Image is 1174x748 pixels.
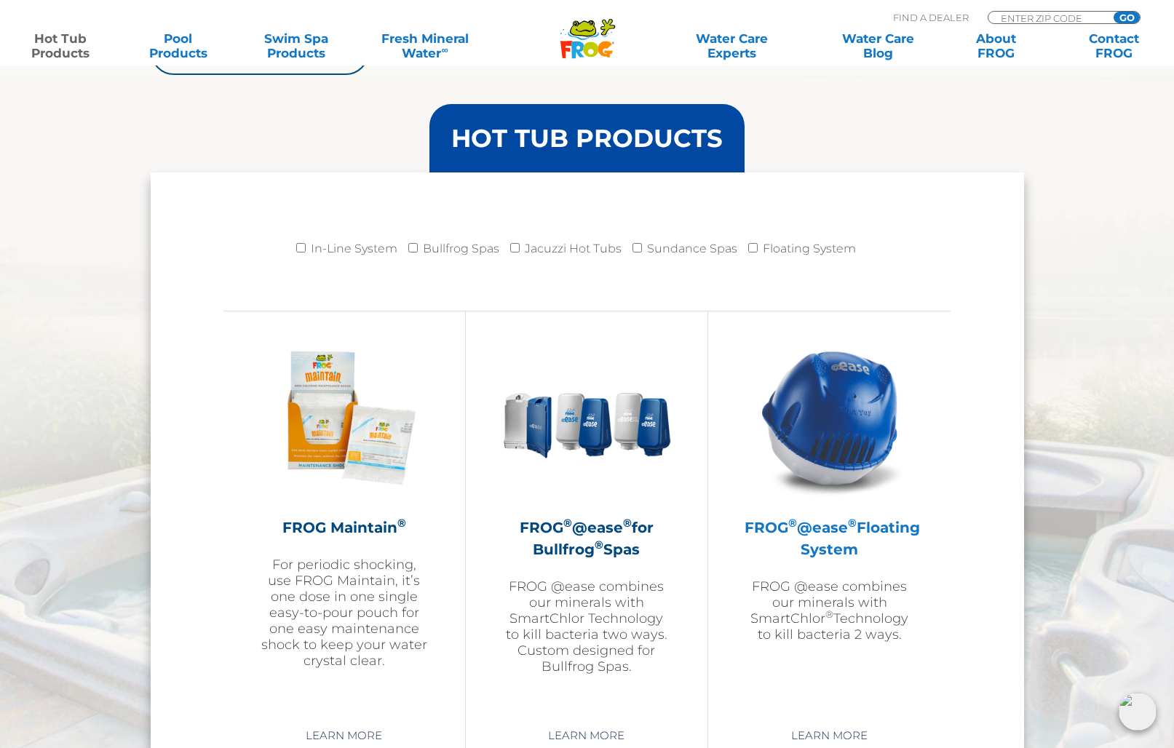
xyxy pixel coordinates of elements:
input: Zip Code Form [999,12,1098,24]
img: bullfrog-product-hero-300x300.png [502,333,671,502]
a: Swim SpaProducts [250,31,342,60]
p: FROG @ease combines our minerals with SmartChlor Technology to kill bacteria 2 ways. [745,578,914,642]
sup: ® [848,516,857,530]
sup: ∞ [441,44,448,55]
img: openIcon [1119,693,1157,731]
a: FROG Maintain®For periodic shocking, use FROG Maintain, it’s one dose in one single easy-to-pour ... [260,333,429,712]
label: Jacuzzi Hot Tubs [525,234,622,263]
input: GO [1114,12,1140,23]
a: Fresh MineralWater∞ [368,31,482,60]
label: Floating System [763,234,856,263]
img: Frog_Maintain_Hero-2-v2-300x300.png [260,333,429,502]
h2: FROG @ease Floating System [745,517,914,560]
sup: ® [595,538,603,552]
a: FROG®@ease®Floating SystemFROG @ease combines our minerals with SmartChlor®Technology to kill bac... [745,333,914,712]
sup: ® [623,516,632,530]
h3: HOT TUB PRODUCTS [451,126,723,151]
img: hot-tub-product-atease-system-300x300.png [745,333,914,502]
label: In-Line System [311,234,397,263]
a: Water CareBlog [833,31,924,60]
a: Water CareExperts [657,31,806,60]
p: Find A Dealer [893,11,969,24]
a: AboutFROG [950,31,1042,60]
a: FROG®@ease®for Bullfrog®SpasFROG @ease combines our minerals with SmartChlor Technology to kill b... [502,333,671,712]
a: PoolProducts [132,31,224,60]
h2: FROG @ease for Bullfrog Spas [502,517,671,560]
a: Hot TubProducts [15,31,106,60]
label: Sundance Spas [647,234,737,263]
sup: ® [825,608,833,620]
label: Bullfrog Spas [423,234,499,263]
p: FROG @ease combines our minerals with SmartChlor Technology to kill bacteria two ways. Custom des... [502,578,671,675]
a: ContactFROG [1068,31,1159,60]
sup: ® [788,516,797,530]
p: For periodic shocking, use FROG Maintain, it’s one dose in one single easy-to-pour pouch for one ... [260,557,429,669]
sup: ® [563,516,572,530]
sup: ® [397,516,406,530]
h2: FROG Maintain [260,517,429,538]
